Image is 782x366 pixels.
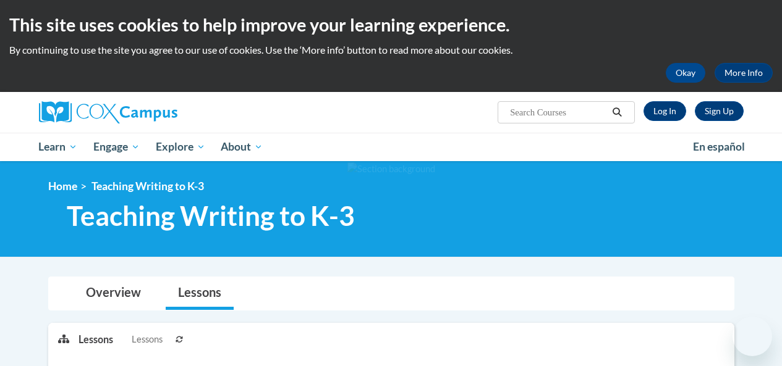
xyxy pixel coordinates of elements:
[715,63,773,83] a: More Info
[644,101,686,121] a: Log In
[693,140,745,153] span: En español
[67,199,355,232] span: Teaching Writing to K-3
[221,139,263,154] span: About
[608,105,626,120] button: Search
[166,277,234,310] a: Lessons
[132,333,163,346] span: Lessons
[39,101,261,123] a: Cox Campus
[91,180,204,193] span: Teaching Writing to K-3
[74,277,153,310] a: Overview
[39,101,177,123] img: Cox Campus
[79,333,113,346] p: Lessons
[156,139,205,154] span: Explore
[213,133,271,161] a: About
[509,105,608,120] input: Search Courses
[666,63,705,83] button: Okay
[695,101,744,121] a: Register
[685,134,753,160] a: En español
[31,133,86,161] a: Learn
[347,162,435,176] img: Section background
[611,108,623,117] i: 
[148,133,213,161] a: Explore
[85,133,148,161] a: Engage
[30,133,753,161] div: Main menu
[9,12,773,37] h2: This site uses cookies to help improve your learning experience.
[93,139,140,154] span: Engage
[38,139,77,154] span: Learn
[9,43,773,57] p: By continuing to use the site you agree to our use of cookies. Use the ‘More info’ button to read...
[733,317,772,356] iframe: Button to launch messaging window
[48,180,77,193] a: Home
